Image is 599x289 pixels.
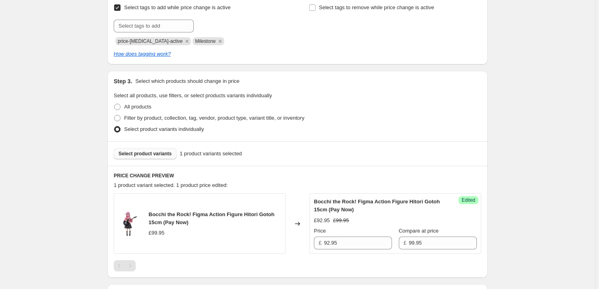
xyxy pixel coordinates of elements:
[119,151,172,157] span: Select product variants
[314,217,330,223] span: £92.95
[319,4,434,10] span: Select tags to remove while price change is active
[114,148,177,159] button: Select product variants
[124,104,151,110] span: All products
[114,173,481,179] h6: PRICE CHANGE PREVIEW
[124,115,304,121] span: Filter by product, collection, tag, vendor, product type, variant title, or inventory
[399,228,439,234] span: Compare at price
[333,217,349,223] span: £99.95
[114,51,171,57] a: How does tagging work?
[404,240,406,246] span: £
[118,38,183,44] span: price-change-job-active
[114,182,228,188] span: 1 product variant selected. 1 product price edited:
[319,240,322,246] span: £
[124,4,231,10] span: Select tags to add while price change is active
[314,199,440,213] span: Bocchi the Rock! Figma Action Figure Hitori Gotoh 15cm (Pay Now)
[462,197,475,203] span: Edited
[180,150,242,158] span: 1 product variants selected
[149,211,274,225] span: Bocchi the Rock! Figma Action Figure Hitori Gotoh 15cm (Pay Now)
[183,38,191,45] button: Remove price-change-job-active
[114,92,272,98] span: Select all products, use filters, or select products variants individually
[149,230,165,236] span: £99.95
[124,126,204,132] span: Select product variants individually
[135,77,239,85] p: Select which products should change in price
[195,38,215,44] span: Milestone
[118,212,142,236] img: Bocchi-the-Rock-Figma-Action-Figure-Hitori-Gotoh-1_80x.jpg
[114,77,132,85] h2: Step 3.
[114,260,136,271] nav: Pagination
[217,38,224,45] button: Remove Milestone
[114,20,194,32] input: Select tags to add
[314,228,326,234] span: Price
